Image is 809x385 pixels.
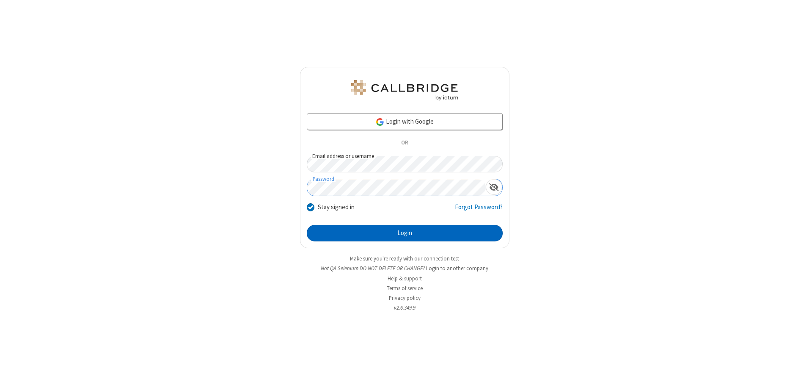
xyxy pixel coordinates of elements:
div: Show password [486,179,502,195]
a: Login with Google [307,113,503,130]
a: Terms of service [387,285,423,292]
a: Make sure you're ready with our connection test [350,255,459,262]
li: Not QA Selenium DO NOT DELETE OR CHANGE? [300,264,509,272]
input: Password [307,179,486,196]
a: Privacy policy [389,294,421,302]
label: Stay signed in [318,202,355,212]
a: Help & support [388,275,422,282]
li: v2.6.349.9 [300,304,509,312]
input: Email address or username [307,156,503,172]
img: google-icon.png [375,117,385,127]
button: Login to another company [426,264,488,272]
button: Login [307,225,503,242]
span: OR [398,137,411,149]
a: Forgot Password? [455,202,503,219]
img: QA Selenium DO NOT DELETE OR CHANGE [349,80,460,100]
